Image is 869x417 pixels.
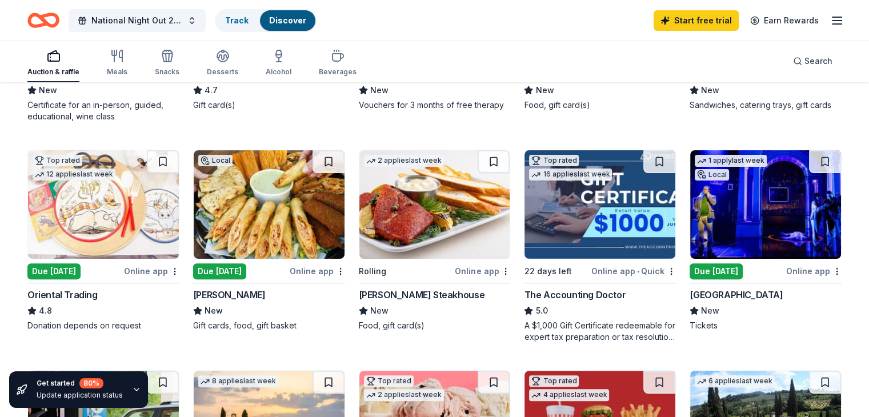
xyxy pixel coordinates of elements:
[215,9,317,32] button: TrackDiscover
[193,263,246,279] div: Due [DATE]
[107,45,127,82] button: Meals
[455,264,510,278] div: Online app
[193,288,266,302] div: [PERSON_NAME]
[690,99,842,111] div: Sandwiches, catering trays, gift cards
[591,264,676,278] div: Online app Quick
[319,45,357,82] button: Beverages
[37,391,123,400] div: Update application status
[39,304,52,318] span: 4.8
[359,150,510,259] img: Image for Perry's Steakhouse
[524,99,676,111] div: Food, gift card(s)
[28,150,179,259] img: Image for Oriental Trading
[524,264,571,278] div: 22 days left
[27,150,179,331] a: Image for Oriental TradingTop rated12 applieslast weekDue [DATE]Online appOriental Trading4.8Dona...
[33,155,82,166] div: Top rated
[701,83,719,97] span: New
[695,155,767,167] div: 1 apply last week
[319,67,357,77] div: Beverages
[529,375,579,387] div: Top rated
[198,155,233,166] div: Local
[690,288,783,302] div: [GEOGRAPHIC_DATA]
[193,150,345,331] a: Image for Jimmy ChangasLocalDue [DATE]Online app[PERSON_NAME]NewGift cards, food, gift basket
[207,45,238,82] button: Desserts
[529,389,609,401] div: 4 applies last week
[690,320,842,331] div: Tickets
[370,304,389,318] span: New
[701,304,719,318] span: New
[37,378,123,388] div: Get started
[193,320,345,331] div: Gift cards, food, gift basket
[654,10,739,31] a: Start free trial
[79,378,103,388] div: 80 %
[359,288,484,302] div: [PERSON_NAME] Steakhouse
[27,320,179,331] div: Donation depends on request
[39,83,57,97] span: New
[27,263,81,279] div: Due [DATE]
[690,150,842,331] a: Image for Alley Theatre1 applylast weekLocalDue [DATE]Online app[GEOGRAPHIC_DATA]NewTickets
[364,389,444,401] div: 2 applies last week
[193,99,345,111] div: Gift card(s)
[535,83,554,97] span: New
[695,375,775,387] div: 6 applies last week
[27,288,98,302] div: Oriental Trading
[359,264,386,278] div: Rolling
[107,67,127,77] div: Meals
[637,267,639,276] span: •
[524,320,676,343] div: A $1,000 Gift Certificate redeemable for expert tax preparation or tax resolution services—recipi...
[743,10,826,31] a: Earn Rewards
[364,155,444,167] div: 2 applies last week
[27,99,179,122] div: Certificate for an in-person, guided, educational, wine class
[155,67,179,77] div: Snacks
[524,150,675,259] img: Image for The Accounting Doctor
[207,67,238,77] div: Desserts
[124,264,179,278] div: Online app
[205,304,223,318] span: New
[524,150,676,343] a: Image for The Accounting DoctorTop rated16 applieslast week22 days leftOnline app•QuickThe Accoun...
[784,50,842,73] button: Search
[359,150,511,331] a: Image for Perry's Steakhouse2 applieslast weekRollingOnline app[PERSON_NAME] SteakhouseNewFood, g...
[370,83,389,97] span: New
[198,375,278,387] div: 8 applies last week
[27,7,59,34] a: Home
[69,9,206,32] button: National Night Out 2025
[359,99,511,111] div: Vouchers for 3 months of free therapy
[290,264,345,278] div: Online app
[529,155,579,166] div: Top rated
[266,45,291,82] button: Alcohol
[364,375,414,387] div: Top rated
[266,67,291,77] div: Alcohol
[804,54,832,68] span: Search
[27,67,79,77] div: Auction & raffle
[91,14,183,27] span: National Night Out 2025
[269,15,306,25] a: Discover
[225,15,249,25] a: Track
[27,45,79,82] button: Auction & raffle
[194,150,345,259] img: Image for Jimmy Changas
[529,169,612,181] div: 16 applies last week
[535,304,547,318] span: 5.0
[359,320,511,331] div: Food, gift card(s)
[33,169,115,181] div: 12 applies last week
[524,288,626,302] div: The Accounting Doctor
[690,150,841,259] img: Image for Alley Theatre
[205,83,218,97] span: 4.7
[695,169,729,181] div: Local
[155,45,179,82] button: Snacks
[690,263,743,279] div: Due [DATE]
[786,264,842,278] div: Online app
